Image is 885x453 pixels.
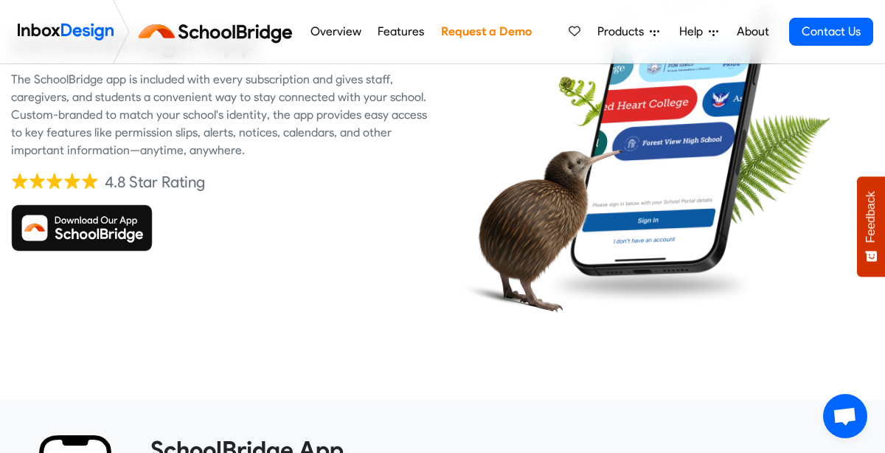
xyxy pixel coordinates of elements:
div: The SchoolBridge app is included with every subscription and gives staff, caregivers, and student... [11,71,431,159]
a: Request a Demo [437,17,535,46]
a: Help [673,17,724,46]
img: schoolbridge logo [136,14,302,49]
a: Features [374,17,428,46]
a: Products [591,17,665,46]
a: チャットを開く [823,394,867,438]
span: Feedback [864,191,878,243]
button: Feedback - Show survey [857,176,885,277]
img: kiwi_bird.png [454,122,623,328]
img: shadow.png [544,263,756,308]
a: About [732,17,773,46]
img: Download SchoolBridge App [11,204,153,252]
span: Products [597,23,650,41]
a: Contact Us [789,18,873,46]
a: Overview [306,17,365,46]
span: Help [679,23,709,41]
div: 4.8 Star Rating [105,171,205,193]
